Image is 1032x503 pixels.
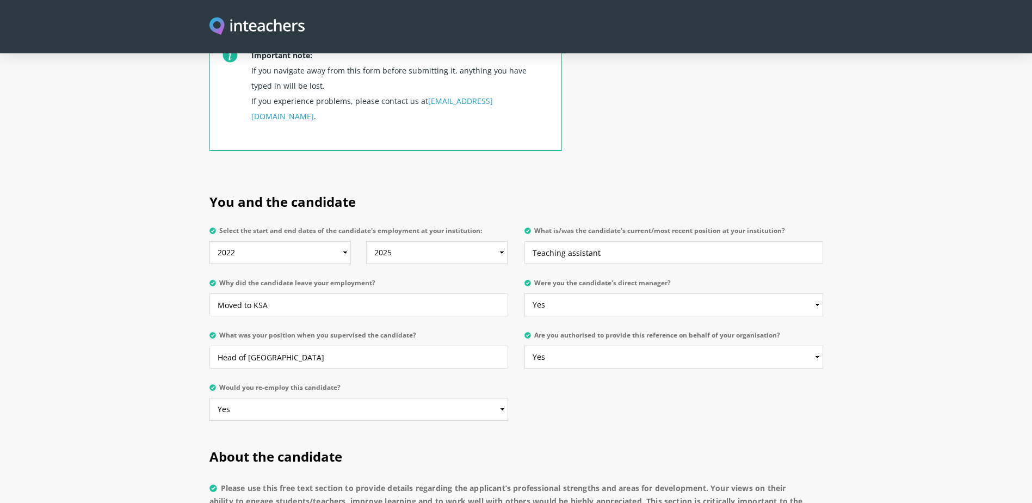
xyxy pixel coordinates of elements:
span: You and the candidate [209,193,356,211]
a: Visit this site's homepage [209,17,305,36]
span: About the candidate [209,447,342,465]
p: If you navigate away from this form before submitting it, anything you have typed in will be lost... [251,44,548,150]
strong: Important note: [251,50,312,60]
label: Would you re-employ this candidate? [209,384,508,398]
label: Were you the candidate's direct manager? [524,279,823,293]
label: Select the start and end dates of the candidate's employment at your institution: [209,227,508,241]
label: What was your position when you supervised the candidate? [209,332,508,346]
label: Are you authorised to provide this reference on behalf of your organisation? [524,332,823,346]
label: What is/was the candidate's current/most recent position at your institution? [524,227,823,241]
img: Inteachers [209,17,305,36]
label: Why did the candidate leave your employment? [209,279,508,293]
